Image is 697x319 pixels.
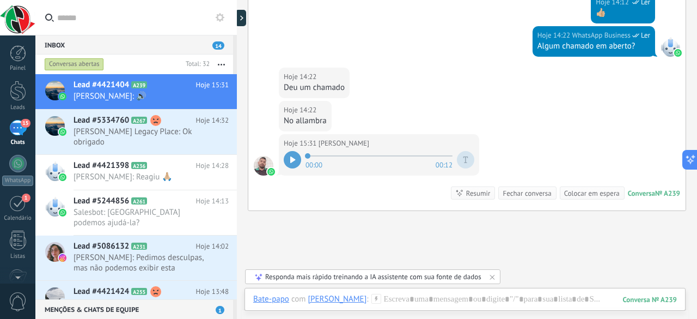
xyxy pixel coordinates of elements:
img: waba.svg [59,128,66,136]
div: Hoje 14:22 [537,30,572,41]
span: Hoje 15:31 [196,80,229,91]
a: Lead #5086132 A231 Hoje 14:02 [PERSON_NAME]: Pedimos desculpas, mas não podemos exibir esta mensa... [35,236,237,280]
span: Lead #5334760 [74,115,129,126]
span: Lead #5086132 [74,241,129,252]
img: waba.svg [59,209,66,216]
span: 1 [216,306,224,314]
div: Resumir [466,188,491,198]
div: Responda mais rápido treinando a IA assistente com sua fonte de dados [265,272,481,281]
a: Lead #5334760 A267 Hoje 14:32 [PERSON_NAME] Legacy Place: Ok obrigado [35,110,237,154]
div: Algum chamado em aberto? [537,41,650,52]
div: WhatsApp [2,176,33,186]
span: Ler [641,30,650,41]
span: Rafael katia [319,138,369,149]
span: WhatsApp Business [572,30,631,41]
span: Salesbot: [GEOGRAPHIC_DATA] podemos ajudá-la? [74,207,208,228]
img: waba.svg [674,49,682,57]
span: [PERSON_NAME]: 🔊 [74,91,208,101]
span: A236 [131,162,147,169]
a: Lead #4421398 A236 Hoje 14:28 [PERSON_NAME]: Reagiu 🙏🏼 [35,155,237,190]
div: Hoje 14:22 [284,105,319,116]
div: Conversa [628,189,655,198]
span: 15 [21,119,30,128]
span: Lead #5244856 [74,196,129,207]
span: Hoje 14:02 [196,241,229,252]
div: Leads [2,104,34,111]
div: Hoje 15:31 [284,138,319,149]
img: waba.svg [59,173,66,181]
img: instagram.svg [59,254,66,262]
div: Colocar em espera [564,188,620,198]
div: № A239 [655,189,680,198]
span: [PERSON_NAME]: Reagiu 🙏🏼 [74,172,208,182]
div: 239 [623,295,677,304]
span: WhatsApp Business [661,37,680,57]
span: Lead #4421398 [74,160,129,171]
span: A267 [131,117,147,124]
div: Mostrar [235,10,246,26]
span: : [366,294,368,305]
div: Menções & Chats de equipe [35,299,233,319]
div: 👍🏼 [596,8,650,19]
span: [PERSON_NAME] Legacy Place: Ok obrigado [74,127,208,147]
span: com [291,294,306,305]
span: 00:00 [305,160,322,168]
a: Lead #5244856 A261 Hoje 14:13 Salesbot: [GEOGRAPHIC_DATA] podemos ajudá-la? [35,190,237,235]
span: A261 [131,197,147,204]
div: Painel [2,65,34,72]
span: Lead #4421404 [74,80,129,91]
span: 14 [212,41,224,50]
div: Listas [2,253,34,260]
div: Total: 32 [181,59,210,70]
a: Lead #4421404 A239 Hoje 15:31 [PERSON_NAME]: 🔊 [35,74,237,109]
span: A231 [131,243,147,250]
img: waba.svg [267,168,275,176]
div: Calendário [2,215,34,222]
span: [PERSON_NAME]: não consegui nada ainda [74,298,208,318]
div: Hoje 14:22 [284,71,319,82]
span: Rafael katia [254,156,273,176]
div: Chats [2,139,34,146]
span: Hoje 13:48 [196,286,229,297]
span: Lead #4421424 [74,286,129,297]
div: Conversas abertas [45,58,104,71]
div: Rafael katia [308,294,367,304]
span: Hoje 14:28 [196,160,229,171]
span: Hoje 14:32 [196,115,229,126]
span: A255 [131,288,147,295]
div: Fechar conversa [503,188,551,198]
div: Inbox [35,35,233,55]
span: 00:12 [436,160,453,168]
span: [PERSON_NAME]: Pedimos desculpas, mas não podemos exibir esta mensagem devido a restrições do Ins... [74,252,208,273]
img: waba.svg [59,93,66,100]
div: Deu um chamado [284,82,345,93]
div: No allambra [284,116,327,127]
button: Mais [210,55,233,74]
span: Hoje 14:13 [196,196,229,207]
span: 1 [22,194,30,202]
span: A239 [131,81,147,88]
